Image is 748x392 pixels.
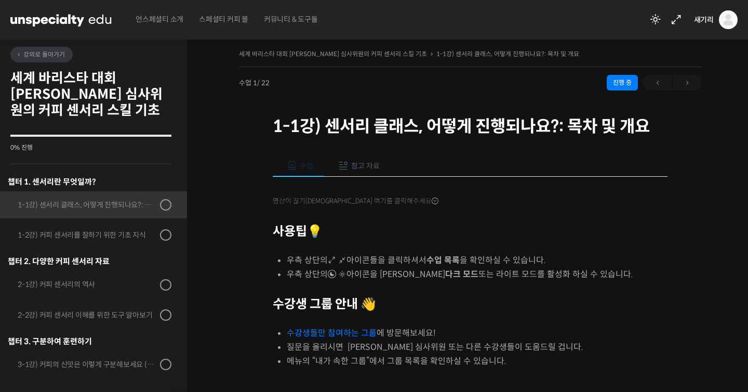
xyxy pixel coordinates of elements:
h1: 1-1강) 센서리 클래스, 어떻게 진행되나요?: 목차 및 개요 [273,116,667,136]
b: 다크 모드 [445,269,478,280]
div: 2-1강) 커피 센서리의 역사 [18,279,157,290]
span: 강의로 돌아가기 [16,50,65,58]
div: 챕터 2. 다양한 커피 센서리 자료 [8,254,171,268]
a: 세계 바리스타 대회 [PERSON_NAME] 심사위원의 커피 센서리 스킬 기초 [239,50,427,58]
li: 우측 상단의 아이콘을 [PERSON_NAME] 또는 라이트 모드를 활성화 하실 수 있습니다. [287,267,667,281]
span: 새기리 [694,15,714,24]
strong: 💡 [307,224,323,239]
li: 질문을 올리시면 [PERSON_NAME] 심사위원 또는 다른 수강생들이 도움드릴 겁니다. [287,340,667,354]
span: / 22 [257,79,270,87]
div: 챕터 3. 구분하여 훈련하기 [8,334,171,348]
li: 에 방문해보세요! [287,326,667,340]
a: 수강생들만 참여하는 그룹 [287,328,377,338]
div: 0% 진행 [10,145,171,151]
strong: 수강생 그룹 안내 👋 [273,296,376,312]
strong: 사용팁 [273,224,323,239]
div: 1-2강) 커피 센서리를 잘하기 위한 기초 지식 [18,229,157,241]
span: 수업 [300,161,313,171]
a: 1-1강) 센서리 클래스, 어떻게 진행되나요?: 목차 및 개요 [436,50,579,58]
h2: 세계 바리스타 대회 [PERSON_NAME] 심사위원의 커피 센서리 스킬 기초 [10,70,171,119]
span: 참고 자료 [351,161,380,171]
li: 우측 상단의 아이콘들을 클릭하셔서 을 확인하실 수 있습니다. [287,253,667,267]
a: 강의로 돌아가기 [10,47,73,62]
span: 수업 1 [239,80,270,86]
b: 수업 목록 [426,255,460,266]
h3: 챕터 1. 센서리란 무엇일까? [8,175,171,189]
div: 2-2강) 커피 센서리 이해를 위한 도구 알아보기 [18,309,157,321]
div: 진행 중 [607,75,638,90]
span: 영상이 끊기[DEMOGRAPHIC_DATA] 여기를 클릭해주세요 [273,197,438,205]
div: 1-1강) 센서리 클래스, 어떻게 진행되나요?: 목차 및 개요 [18,199,157,211]
div: 3-1강) 커피의 신맛은 이렇게 구분해보세요 (시트릭산과 말릭산의 차이) [18,359,157,370]
li: 메뉴의 “내가 속한 그룹”에서 그룹 목록을 확인하실 수 있습니다. [287,354,667,368]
